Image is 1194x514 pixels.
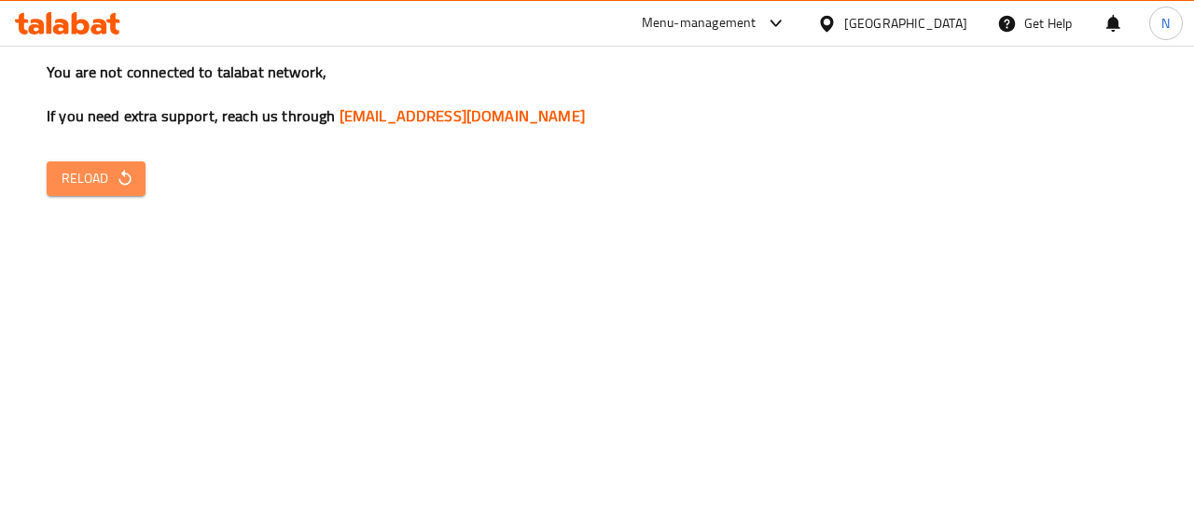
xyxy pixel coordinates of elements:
[642,12,757,35] div: Menu-management
[47,161,146,196] button: Reload
[62,167,131,190] span: Reload
[1161,13,1170,34] span: N
[340,102,585,130] a: [EMAIL_ADDRESS][DOMAIN_NAME]
[47,62,1147,127] h3: You are not connected to talabat network, If you need extra support, reach us through
[844,13,967,34] div: [GEOGRAPHIC_DATA]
